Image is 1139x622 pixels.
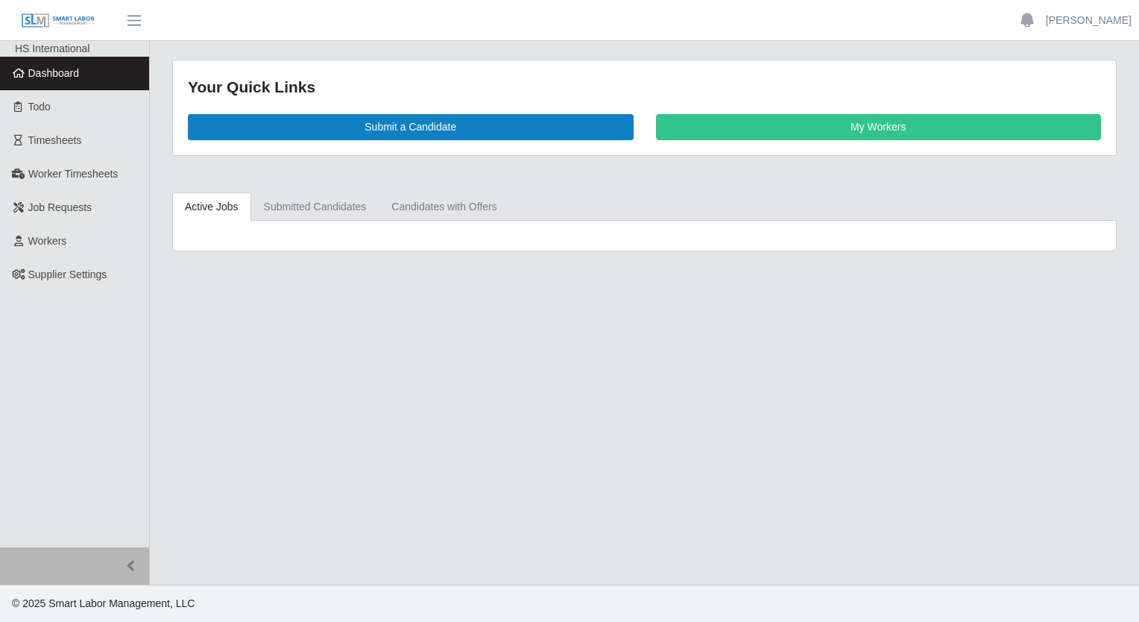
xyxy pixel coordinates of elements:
span: Job Requests [28,201,92,213]
img: SLM Logo [21,13,95,29]
span: Worker Timesheets [28,168,118,180]
a: Submitted Candidates [251,192,379,222]
a: Candidates with Offers [379,192,509,222]
a: My Workers [656,114,1102,140]
span: Supplier Settings [28,268,107,280]
span: Todo [28,101,51,113]
span: Timesheets [28,134,82,146]
a: Submit a Candidate [188,114,634,140]
span: © 2025 Smart Labor Management, LLC [12,597,195,609]
span: Workers [28,235,67,247]
span: Dashboard [28,67,80,79]
div: Your Quick Links [188,75,1101,99]
span: HS International [15,43,89,54]
a: Active Jobs [172,192,251,222]
a: [PERSON_NAME] [1046,13,1132,28]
